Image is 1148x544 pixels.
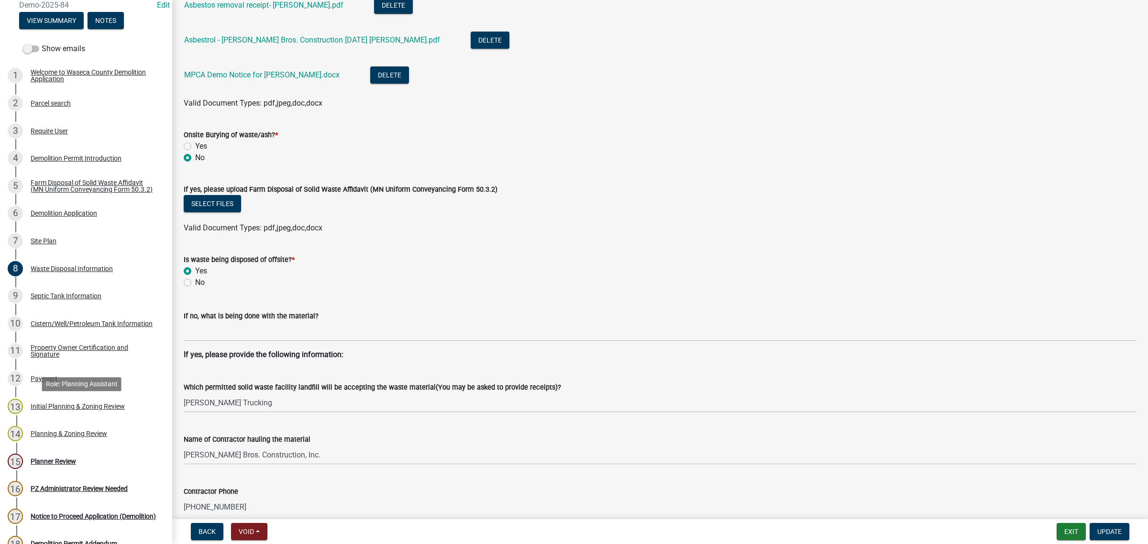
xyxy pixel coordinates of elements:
label: Yes [195,141,207,152]
button: Void [231,523,267,540]
label: Onsite Burying of waste/ash? [184,132,278,139]
a: MPCA Demo Notice for [PERSON_NAME].docx [184,70,340,79]
strong: If yes, please provide the following information: [184,350,343,359]
button: Exit [1057,523,1086,540]
button: Update [1090,523,1129,540]
div: Initial Planning & Zoning Review [31,403,125,410]
div: Site Plan [31,238,56,244]
label: Is waste being disposed of offsite? [184,257,295,263]
div: Parcel search [31,100,71,107]
div: 11 [8,343,23,359]
div: 13 [8,399,23,414]
span: Valid Document Types: pdf,jpeg,doc,docx [184,98,322,108]
a: Asbestrol - [PERSON_NAME] Bros. Construction [DATE] [PERSON_NAME].pdf [184,35,440,44]
div: Demolition Permit Introduction [31,155,121,162]
div: 10 [8,316,23,331]
div: PZ Administrator Review Needed [31,485,128,492]
div: Demolition Application [31,210,97,217]
button: Delete [471,32,509,49]
div: Role: Planning Assistant [42,377,121,391]
div: Planner Review [31,458,76,465]
div: 16 [8,481,23,496]
div: 12 [8,371,23,386]
button: Back [191,523,223,540]
div: 3 [8,123,23,139]
a: Asbestos removal receipt- [PERSON_NAME].pdf [184,0,343,10]
div: Farm Disposal of Solid Waste Affidavit (MN Uniform Conveyancing Form 50.3.2) [31,179,157,193]
wm-modal-confirm: Delete Document [374,1,413,11]
div: 14 [8,426,23,441]
wm-modal-confirm: Edit Application Number [157,0,170,10]
wm-modal-confirm: Notes [88,17,124,25]
div: 4 [8,151,23,166]
label: Show emails [23,43,85,54]
div: 8 [8,261,23,276]
label: If yes, please upload Farm Disposal of Solid Waste Affidavit (MN Uniform Conveyancing Form 50.3.2) [184,186,497,193]
label: No [195,152,205,163]
div: 7 [8,233,23,249]
div: 1 [8,68,23,83]
span: Back [199,528,216,535]
span: Void [239,528,254,535]
label: Yes [195,265,207,277]
label: No [195,277,205,288]
span: Valid Document Types: pdf,jpeg,doc,docx [184,223,322,232]
label: If no, what is being done with the material? [184,313,319,320]
span: Demo-2025-84 [19,0,153,10]
div: Waste Disposal Information [31,265,113,272]
div: Property Owner Certification and Signature [31,344,157,358]
wm-modal-confirm: Summary [19,17,84,25]
label: Name of Contractor hauling the material [184,436,310,443]
div: 9 [8,288,23,304]
div: 15 [8,454,23,469]
button: Select files [184,195,241,212]
button: Notes [88,12,124,29]
a: Edit [157,0,170,10]
div: Welcome to Waseca County Demolition Application [31,69,157,82]
button: View Summary [19,12,84,29]
label: Which permitted solid waste facility landfill will be accepting the waste material(You may be ask... [184,384,561,391]
button: Delete [370,66,409,84]
div: Planning & Zoning Review [31,430,107,437]
div: 6 [8,206,23,221]
div: Require User [31,128,68,134]
wm-modal-confirm: Delete Document [471,36,509,45]
div: 2 [8,96,23,111]
div: Payment [31,375,57,382]
div: 5 [8,178,23,194]
div: Notice to Proceed Application (Demolition) [31,513,156,520]
span: Update [1097,528,1122,535]
wm-modal-confirm: Delete Document [370,71,409,80]
div: Cistern/Well/Petroleum Tank Information [31,320,153,327]
div: Septic Tank Information [31,293,101,299]
label: Contractor Phone [184,489,238,495]
div: 17 [8,509,23,524]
